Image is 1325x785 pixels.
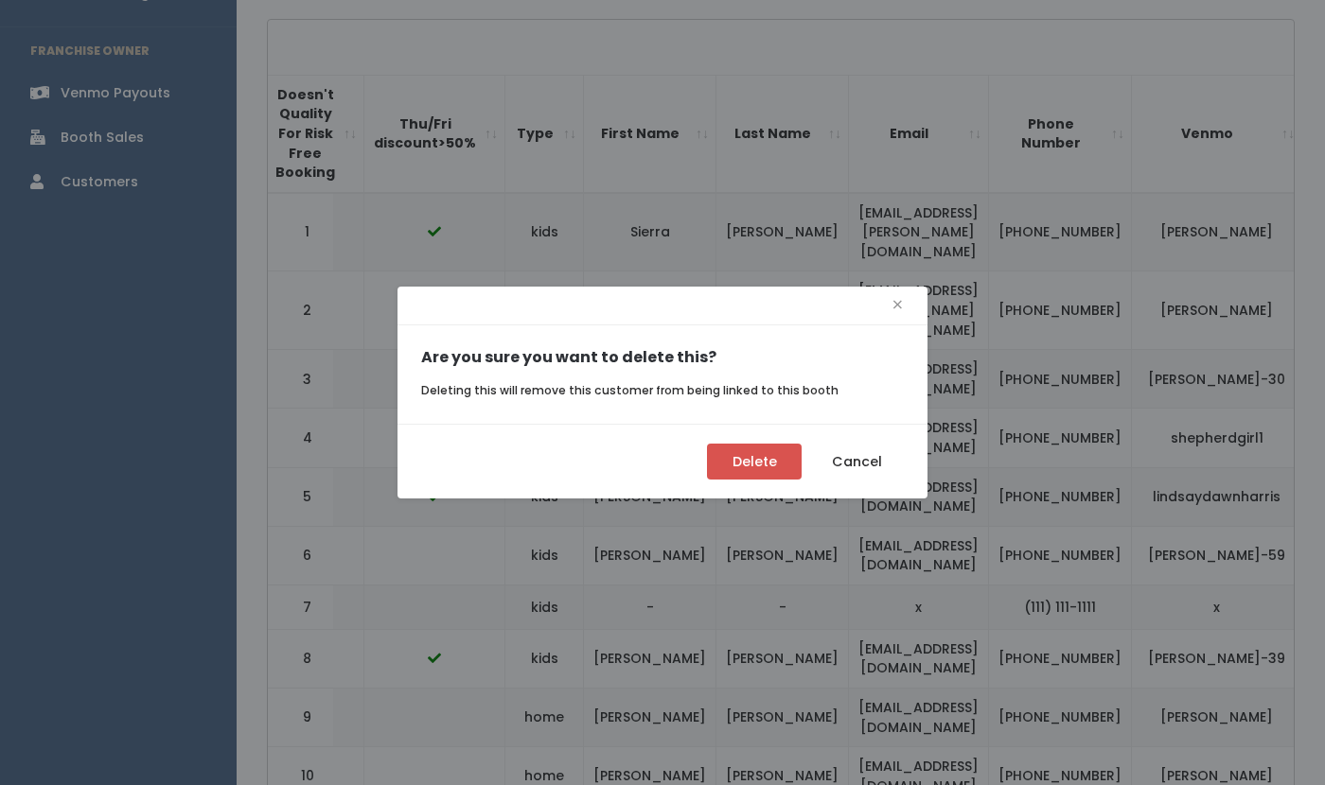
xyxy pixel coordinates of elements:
button: Cancel [809,444,904,480]
button: Delete [707,444,802,480]
small: Deleting this will remove this customer from being linked to this booth [421,382,839,398]
h5: Are you sure you want to delete this? [421,349,904,366]
span: × [892,290,904,320]
button: Close [892,290,904,321]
